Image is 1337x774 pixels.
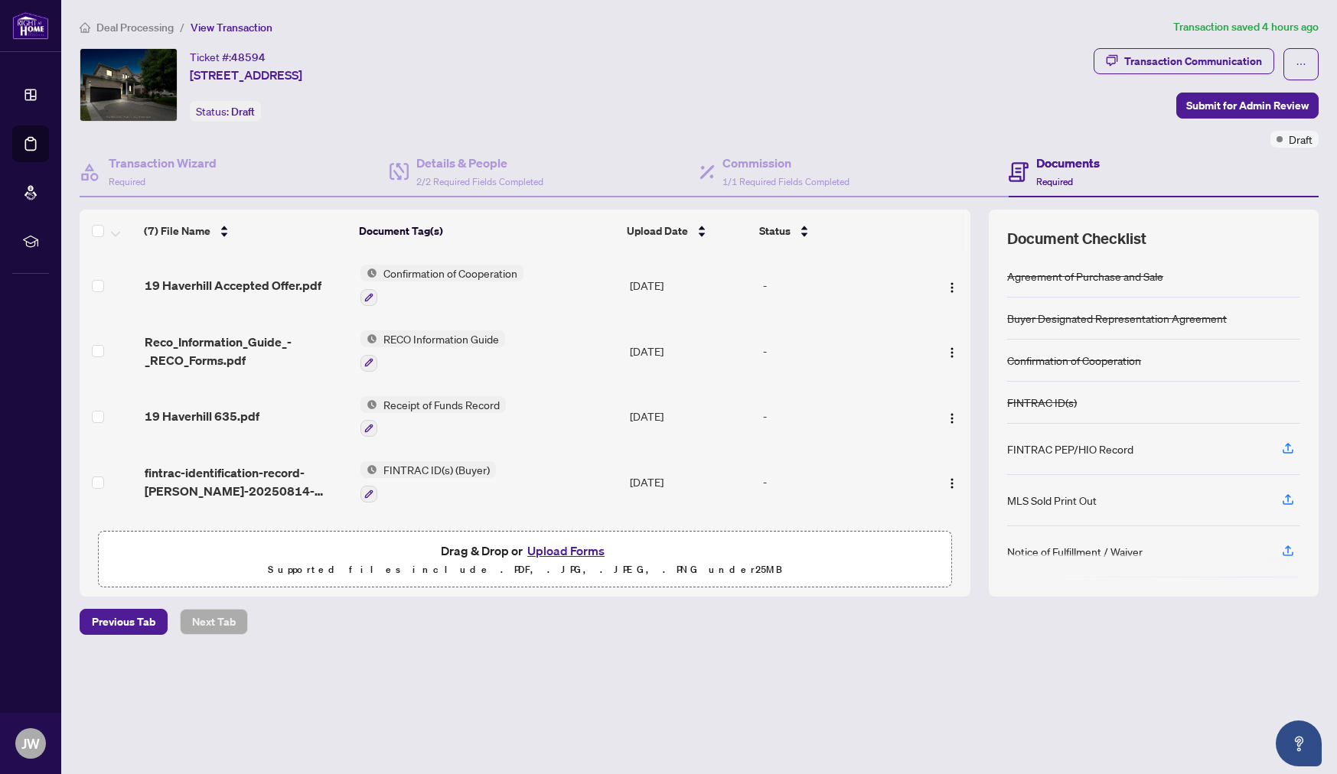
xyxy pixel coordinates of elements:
th: Status [753,210,919,252]
span: 2/2 Required Fields Completed [416,176,543,187]
span: Draft [231,105,255,119]
div: Buyer Designated Representation Agreement [1007,310,1227,327]
span: 48594 [231,50,266,64]
span: View Transaction [191,21,272,34]
span: 19 Haverhill Accepted Offer.pdf [145,276,321,294]
div: FINTRAC ID(s) [1007,394,1077,411]
article: Transaction saved 4 hours ago [1173,18,1319,36]
div: - [763,277,918,294]
img: Status Icon [360,265,377,281]
h4: Documents [1036,154,1100,172]
p: Supported files include .PDF, .JPG, .JPEG, .PNG under 25 MB [108,561,942,579]
img: Status Icon [360,461,377,478]
span: Confirmation of Cooperation [377,265,523,281]
img: Logo [946,477,958,489]
span: home [80,22,90,33]
td: [DATE] [624,449,757,515]
th: Upload Date [621,210,753,252]
button: Upload Forms [523,541,609,561]
button: Logo [940,404,964,428]
span: JW [21,733,40,754]
button: Status IconReceipt of Funds Record [360,396,506,437]
span: Submit for Admin Review [1186,93,1309,118]
th: (7) File Name [138,210,352,252]
div: - [763,473,918,490]
h4: Transaction Wizard [109,154,217,172]
img: Status Icon [360,330,377,347]
img: IMG-N12338294_1.jpg [80,49,177,121]
span: fintrac-identification-record-[PERSON_NAME]-20250814-071459.pdf [145,463,348,500]
span: RECO Information Guide [377,330,505,347]
span: (7) File Name [144,223,210,239]
span: Previous Tab [92,610,155,634]
div: MLS Sold Print Out [1007,492,1097,509]
button: Next Tab [180,609,248,635]
td: [DATE] [624,384,757,450]
div: Agreement of Purchase and Sale [1007,268,1163,285]
span: Required [109,176,145,187]
span: Upload Date [627,223,688,239]
button: Transaction Communication [1094,48,1274,74]
button: Submit for Admin Review [1176,93,1319,119]
span: Required [1036,176,1073,187]
span: Drag & Drop orUpload FormsSupported files include .PDF, .JPG, .JPEG, .PNG under25MB [99,532,951,588]
button: Previous Tab [80,609,168,635]
td: [DATE] [624,318,757,384]
span: Drag & Drop or [441,541,609,561]
h4: Details & People [416,154,543,172]
span: 1/1 Required Fields Completed [722,176,849,187]
div: Ticket #: [190,48,266,66]
span: Status [759,223,791,239]
button: Logo [940,273,964,298]
span: Document Checklist [1007,228,1146,249]
span: Deal Processing [96,21,174,34]
img: Logo [946,412,958,424]
button: Open asap [1276,720,1322,766]
span: FINTRAC ID(s) (Buyer) [377,461,496,478]
div: Status: [190,101,261,122]
img: Status Icon [360,396,377,413]
td: [DATE] [624,252,757,318]
img: logo [12,11,49,40]
span: [STREET_ADDRESS] [190,66,302,84]
button: Status IconRECO Information Guide [360,330,505,372]
li: / [180,18,184,36]
div: - [763,408,918,424]
span: Draft [1289,131,1313,148]
div: Transaction Communication [1124,49,1262,73]
div: FINTRAC PEP/HIO Record [1007,441,1133,457]
button: Status IconConfirmation of Cooperation [360,265,523,306]
h4: Commission [722,154,849,172]
button: Status IconFINTRAC ID(s) (Buyer) [360,461,496,502]
img: Logo [946,281,958,294]
button: Logo [940,339,964,363]
span: Receipt of Funds Record [377,396,506,413]
span: Reco_Information_Guide_-_RECO_Forms.pdf [145,333,348,369]
button: Logo [940,470,964,494]
div: Notice of Fulfillment / Waiver [1007,543,1143,560]
img: Logo [946,346,958,359]
div: Confirmation of Cooperation [1007,352,1141,369]
th: Document Tag(s) [353,210,621,252]
div: - [763,343,918,359]
span: 19 Haverhill 635.pdf [145,407,259,425]
span: ellipsis [1296,59,1306,70]
td: [DATE] [624,515,757,580]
